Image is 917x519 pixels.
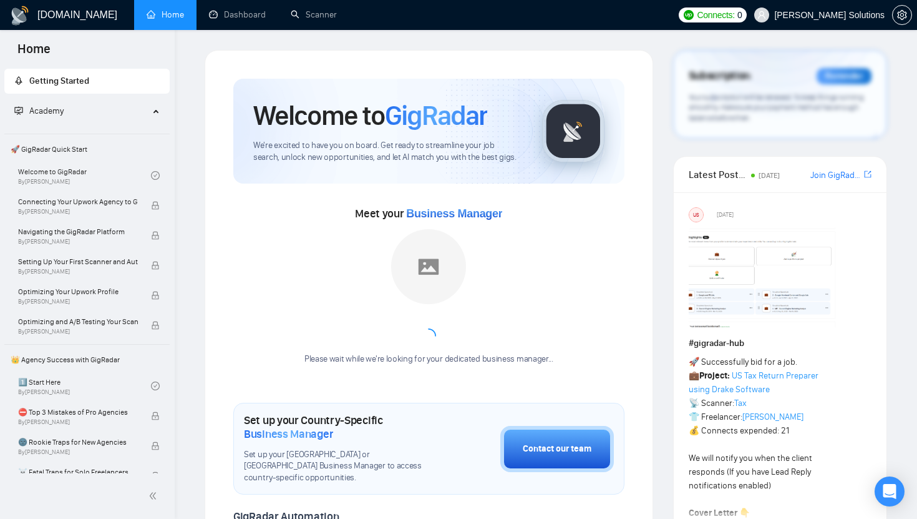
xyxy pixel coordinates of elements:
[244,413,438,441] h1: Set up your Country-Specific
[253,140,522,164] span: We're excited to have you on board. Get ready to streamline your job search, unlock new opportuni...
[689,337,871,350] h1: # gigradar-hub
[253,99,487,132] h1: Welcome to
[699,370,730,381] strong: Project:
[892,10,912,20] a: setting
[18,285,138,298] span: Optimizing Your Upwork Profile
[689,92,864,122] span: Your subscription will be renewed. To keep things running smoothly, make sure your payment method...
[29,76,89,86] span: Getting Started
[742,412,803,422] a: [PERSON_NAME]
[151,382,160,390] span: check-circle
[689,208,703,222] div: US
[10,6,30,26] img: logo
[684,10,694,20] img: upwork-logo.png
[757,11,766,19] span: user
[18,448,138,456] span: By [PERSON_NAME]
[14,106,64,116] span: Academy
[542,100,604,162] img: gigradar-logo.png
[148,490,161,502] span: double-left
[875,477,905,507] div: Open Intercom Messenger
[689,370,818,395] a: US Tax Return Preparer using Drake Software
[689,508,750,518] strong: Cover Letter 👇
[717,209,734,220] span: [DATE]
[147,9,184,20] a: homeHome
[18,208,138,215] span: By [PERSON_NAME]
[14,76,23,85] span: rocket
[18,372,151,400] a: 1️⃣ Start HereBy[PERSON_NAME]
[151,261,160,270] span: lock
[18,328,138,335] span: By [PERSON_NAME]
[151,321,160,330] span: lock
[6,137,168,162] span: 🚀 GigRadar Quick Start
[18,466,138,478] span: ☠️ Fatal Traps for Solo Freelancers
[697,8,735,22] span: Connects:
[151,291,160,300] span: lock
[151,171,160,180] span: check-circle
[151,201,160,210] span: lock
[385,99,487,132] span: GigRadar
[151,231,160,240] span: lock
[18,195,138,208] span: Connecting Your Upwork Agency to GigRadar
[689,66,750,87] span: Subscription
[355,207,502,220] span: Meet your
[18,298,138,305] span: By [PERSON_NAME]
[244,427,333,441] span: Business Manager
[523,442,591,456] div: Contact our team
[18,418,138,426] span: By [PERSON_NAME]
[297,353,561,365] div: Please wait while we're looking for your dedicated business manager...
[810,169,861,182] a: Join GigRadar Slack Community
[6,347,168,372] span: 👑 Agency Success with GigRadar
[737,8,742,22] span: 0
[18,436,138,448] span: 🌚 Rookie Traps for New Agencies
[244,449,438,485] span: Set up your [GEOGRAPHIC_DATA] or [GEOGRAPHIC_DATA] Business Manager to access country-specific op...
[18,162,151,189] a: Welcome to GigRadarBy[PERSON_NAME]
[291,9,337,20] a: searchScanner
[734,398,747,408] a: Tax
[689,167,748,182] span: Latest Posts from the GigRadar Community
[4,69,170,94] li: Getting Started
[14,106,23,115] span: fund-projection-screen
[892,5,912,25] button: setting
[420,328,437,344] span: loading
[864,169,871,180] a: export
[500,426,614,472] button: Contact our team
[151,412,160,420] span: lock
[689,227,838,327] img: F09354QB7SM-image.png
[406,207,502,220] span: Business Manager
[391,229,466,304] img: placeholder.png
[18,406,138,418] span: ⛔ Top 3 Mistakes of Pro Agencies
[18,255,138,268] span: Setting Up Your First Scanner and Auto-Bidder
[18,268,138,275] span: By [PERSON_NAME]
[18,238,138,245] span: By [PERSON_NAME]
[209,9,266,20] a: dashboardDashboard
[817,68,871,84] div: Reminder
[864,169,871,179] span: export
[759,171,780,180] span: [DATE]
[18,225,138,238] span: Navigating the GigRadar Platform
[29,106,64,116] span: Academy
[18,315,138,328] span: Optimizing and A/B Testing Your Scanner for Better Results
[7,40,61,66] span: Home
[893,10,911,20] span: setting
[151,442,160,450] span: lock
[151,472,160,480] span: lock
